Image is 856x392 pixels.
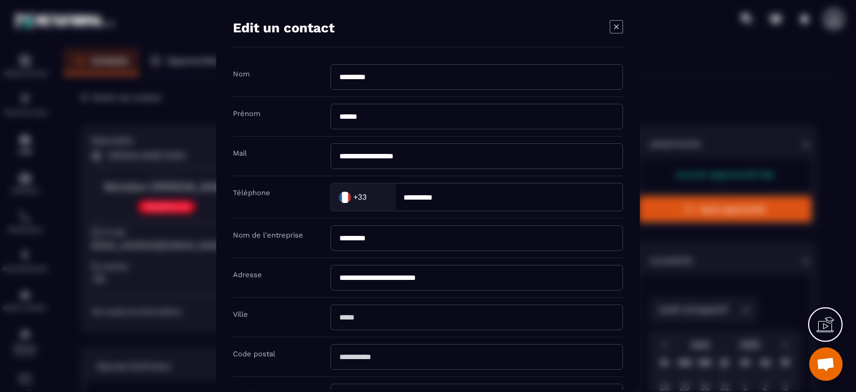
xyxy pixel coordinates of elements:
label: Prénom [233,109,260,117]
label: Téléphone [233,188,270,196]
div: Search for option [330,182,395,211]
label: Nom de l'entreprise [233,230,303,239]
span: +33 [353,191,367,202]
label: Nom [233,69,250,78]
label: Code postal [233,349,275,357]
label: Mail [233,148,247,157]
a: Ouvrir le chat [809,347,843,381]
label: Ville [233,309,248,318]
img: Country Flag [334,186,356,208]
label: Adresse [233,270,262,278]
input: Search for option [369,188,383,205]
h4: Edit un contact [233,20,334,35]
